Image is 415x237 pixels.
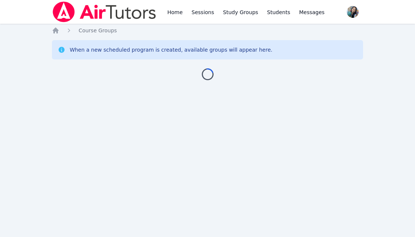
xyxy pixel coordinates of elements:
img: Air Tutors [52,1,157,22]
span: Messages [299,9,325,16]
nav: Breadcrumb [52,27,363,34]
span: Course Groups [79,27,117,33]
div: When a new scheduled program is created, available groups will appear here. [70,46,273,53]
a: Course Groups [79,27,117,34]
